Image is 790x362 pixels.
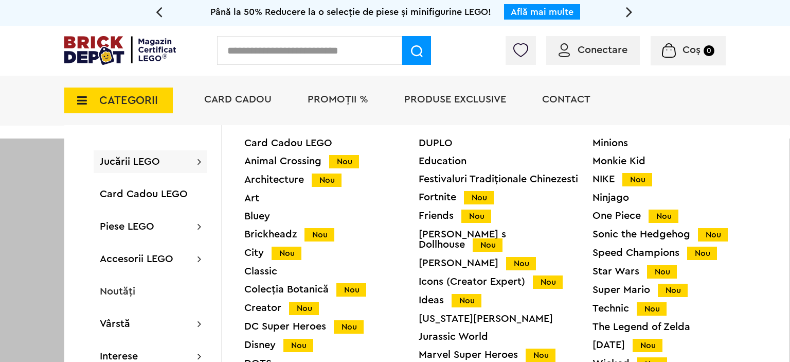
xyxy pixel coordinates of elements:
[578,45,627,55] span: Conectare
[308,94,368,105] a: PROMOȚII %
[419,156,593,166] a: Education
[542,94,590,105] a: Contact
[559,45,627,55] a: Conectare
[329,155,359,168] span: Nou
[244,138,419,148] a: Card Cadou LEGO
[204,94,272,105] a: Card Cadou
[244,156,419,167] div: Animal Crossing
[592,138,767,148] a: Minions
[704,45,714,56] small: 0
[210,7,491,16] span: Până la 50% Reducere la o selecție de piese și minifigurine LEGO!
[244,156,419,167] a: Animal CrossingNou
[419,138,593,148] a: DUPLO
[100,157,160,167] a: Jucării LEGO
[404,94,506,105] a: Produse exclusive
[683,45,701,55] span: Coș
[592,156,767,166] a: Monkie Kid
[511,7,573,16] a: Află mai multe
[99,95,158,106] span: CATEGORII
